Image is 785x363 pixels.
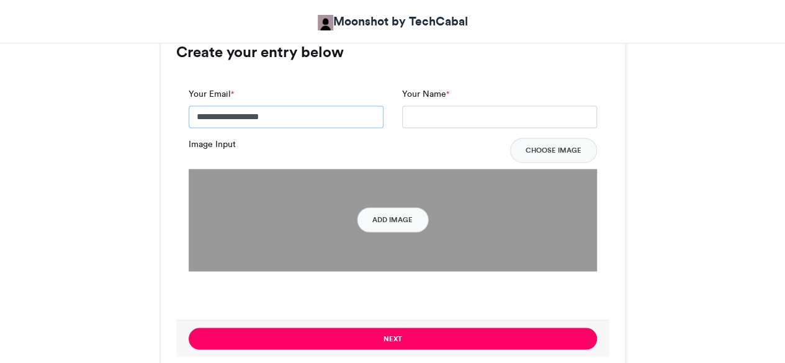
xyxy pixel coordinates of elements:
button: Next [189,328,597,349]
a: Moonshot by TechCabal [318,12,468,30]
label: Your Email [189,87,234,101]
img: Moonshot by TechCabal [318,15,333,30]
label: Image Input [189,138,236,151]
button: Choose Image [510,138,597,163]
label: Your Name [402,87,449,101]
h3: Create your entry below [176,45,609,60]
button: Add Image [357,207,428,232]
